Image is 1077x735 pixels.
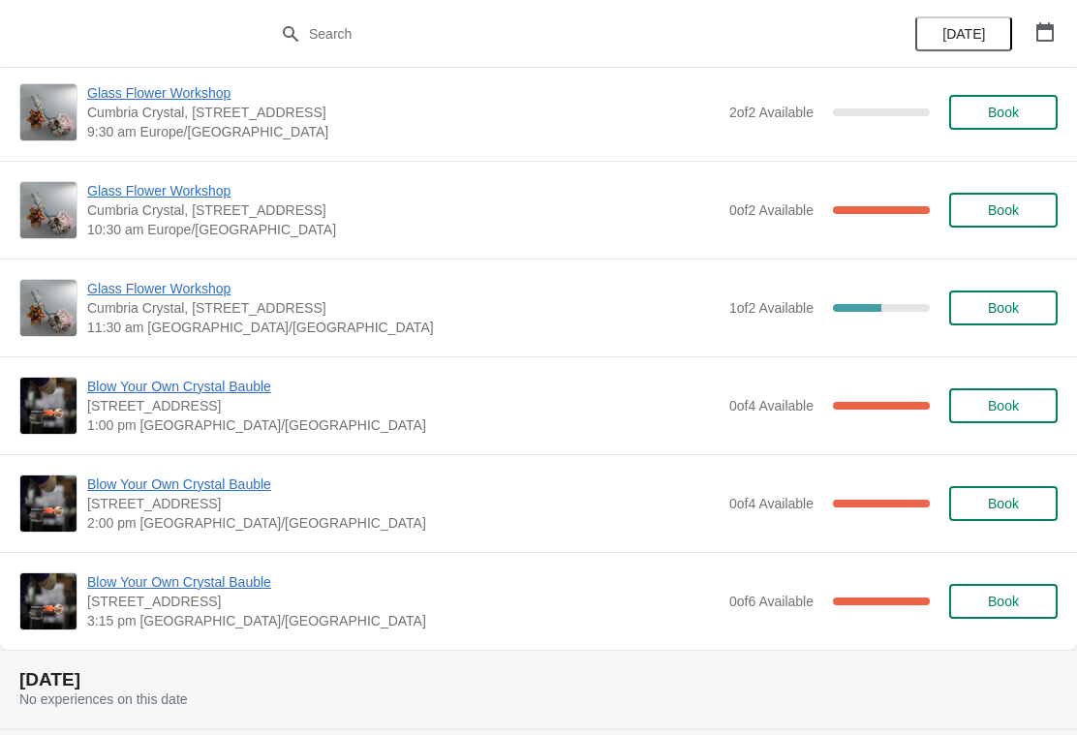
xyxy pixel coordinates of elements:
[87,415,720,435] span: 1:00 pm [GEOGRAPHIC_DATA]/[GEOGRAPHIC_DATA]
[308,16,808,51] input: Search
[729,594,814,609] span: 0 of 6 Available
[20,182,77,238] img: Glass Flower Workshop | Cumbria Crystal, Unit 4 Canal Street, Ulverston LA12 7LB, UK | 10:30 am E...
[87,475,720,494] span: Blow Your Own Crystal Bauble
[87,572,720,592] span: Blow Your Own Crystal Bauble
[87,592,720,611] span: [STREET_ADDRESS]
[87,103,720,122] span: Cumbria Crystal, [STREET_ADDRESS]
[87,200,720,220] span: Cumbria Crystal, [STREET_ADDRESS]
[87,181,720,200] span: Glass Flower Workshop
[87,318,720,337] span: 11:30 am [GEOGRAPHIC_DATA]/[GEOGRAPHIC_DATA]
[87,377,720,396] span: Blow Your Own Crystal Bauble
[988,300,1019,316] span: Book
[949,95,1058,130] button: Book
[988,496,1019,511] span: Book
[949,388,1058,423] button: Book
[87,611,720,630] span: 3:15 pm [GEOGRAPHIC_DATA]/[GEOGRAPHIC_DATA]
[87,298,720,318] span: Cumbria Crystal, [STREET_ADDRESS]
[20,84,77,140] img: Glass Flower Workshop | Cumbria Crystal, Unit 4 Canal Street, Ulverston LA12 7LB, UK | 9:30 am Eu...
[729,202,814,218] span: 0 of 2 Available
[988,105,1019,120] span: Book
[942,26,985,42] span: [DATE]
[19,670,1058,689] h2: [DATE]
[988,202,1019,218] span: Book
[87,83,720,103] span: Glass Flower Workshop
[729,300,814,316] span: 1 of 2 Available
[949,291,1058,325] button: Book
[87,396,720,415] span: [STREET_ADDRESS]
[87,122,720,141] span: 9:30 am Europe/[GEOGRAPHIC_DATA]
[915,16,1012,51] button: [DATE]
[19,691,188,707] span: No experiences on this date
[20,378,77,434] img: Blow Your Own Crystal Bauble | Cumbria Crystal, Canal Street, Ulverston LA12 7LB, UK | 1:00 pm Eu...
[729,398,814,413] span: 0 of 4 Available
[729,496,814,511] span: 0 of 4 Available
[87,494,720,513] span: [STREET_ADDRESS]
[949,584,1058,619] button: Book
[87,220,720,239] span: 10:30 am Europe/[GEOGRAPHIC_DATA]
[988,398,1019,413] span: Book
[20,280,77,336] img: Glass Flower Workshop | Cumbria Crystal, Unit 4 Canal Street, Ulverston LA12 7LB, UK | 11:30 am E...
[20,573,77,629] img: Blow Your Own Crystal Bauble | Cumbria Crystal, Canal Street, Ulverston LA12 7LB, UK | 3:15 pm Eu...
[87,279,720,298] span: Glass Flower Workshop
[20,475,77,532] img: Blow Your Own Crystal Bauble | Cumbria Crystal, Canal Street, Ulverston LA12 7LB, UK | 2:00 pm Eu...
[729,105,814,120] span: 2 of 2 Available
[949,486,1058,521] button: Book
[87,513,720,533] span: 2:00 pm [GEOGRAPHIC_DATA]/[GEOGRAPHIC_DATA]
[988,594,1019,609] span: Book
[949,193,1058,228] button: Book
